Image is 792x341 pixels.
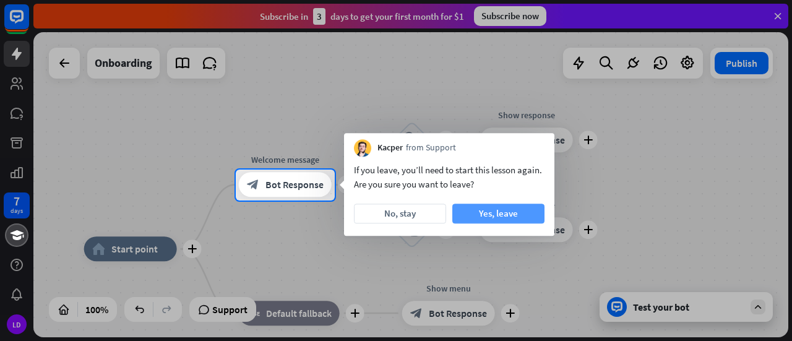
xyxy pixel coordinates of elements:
[247,179,259,191] i: block_bot_response
[406,142,456,155] span: from Support
[10,5,47,42] button: Open LiveChat chat widget
[354,204,446,223] button: No, stay
[354,163,544,191] div: If you leave, you’ll need to start this lesson again. Are you sure you want to leave?
[265,179,324,191] span: Bot Response
[452,204,544,223] button: Yes, leave
[377,142,403,155] span: Kacper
